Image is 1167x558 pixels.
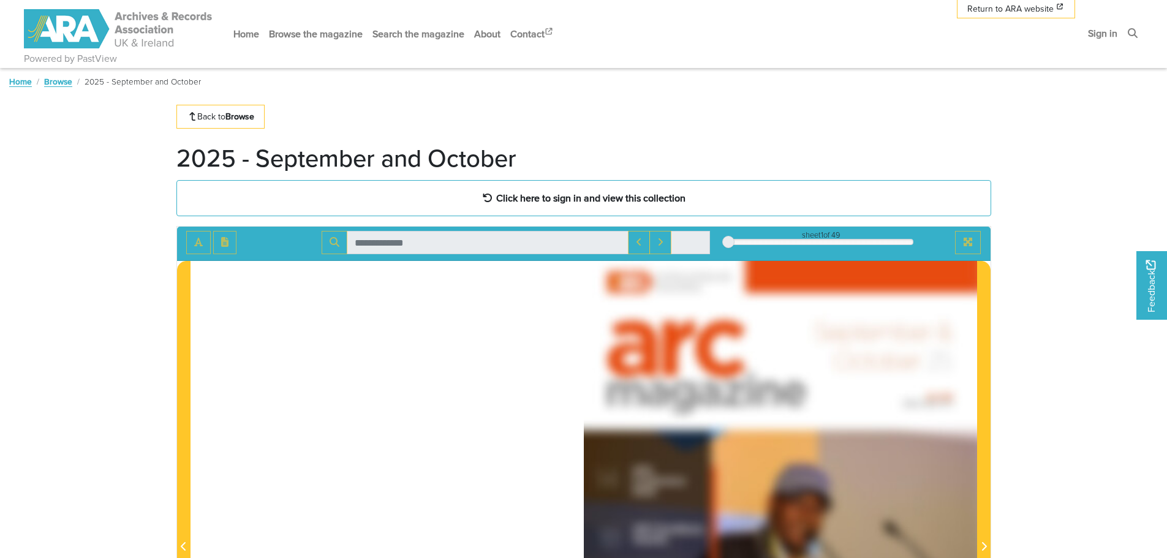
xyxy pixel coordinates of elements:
[44,75,72,88] a: Browse
[967,2,1054,15] span: Return to ARA website
[9,75,32,88] a: Home
[821,229,823,241] span: 1
[176,180,991,216] a: Click here to sign in and view this collection
[649,231,671,254] button: Next Match
[628,231,650,254] button: Previous Match
[24,51,117,66] a: Powered by PastView
[186,231,211,254] button: Toggle text selection (Alt+T)
[1136,251,1167,320] a: Would you like to provide feedback?
[368,18,469,50] a: Search the magazine
[728,229,913,241] div: sheet of 49
[176,105,265,129] a: Back toBrowse
[505,18,559,50] a: Contact
[213,231,236,254] button: Open transcription window
[322,231,347,254] button: Search
[1144,260,1158,312] span: Feedback
[264,18,368,50] a: Browse the magazine
[85,75,201,88] span: 2025 - September and October
[228,18,264,50] a: Home
[469,18,505,50] a: About
[225,110,254,123] strong: Browse
[176,143,516,173] h1: 2025 - September and October
[496,191,685,205] strong: Click here to sign in and view this collection
[24,2,214,56] a: ARA - ARC Magazine | Powered by PastView logo
[1083,17,1122,50] a: Sign in
[955,231,981,254] button: Full screen mode
[347,231,629,254] input: Search for
[24,9,214,48] img: ARA - ARC Magazine | Powered by PastView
